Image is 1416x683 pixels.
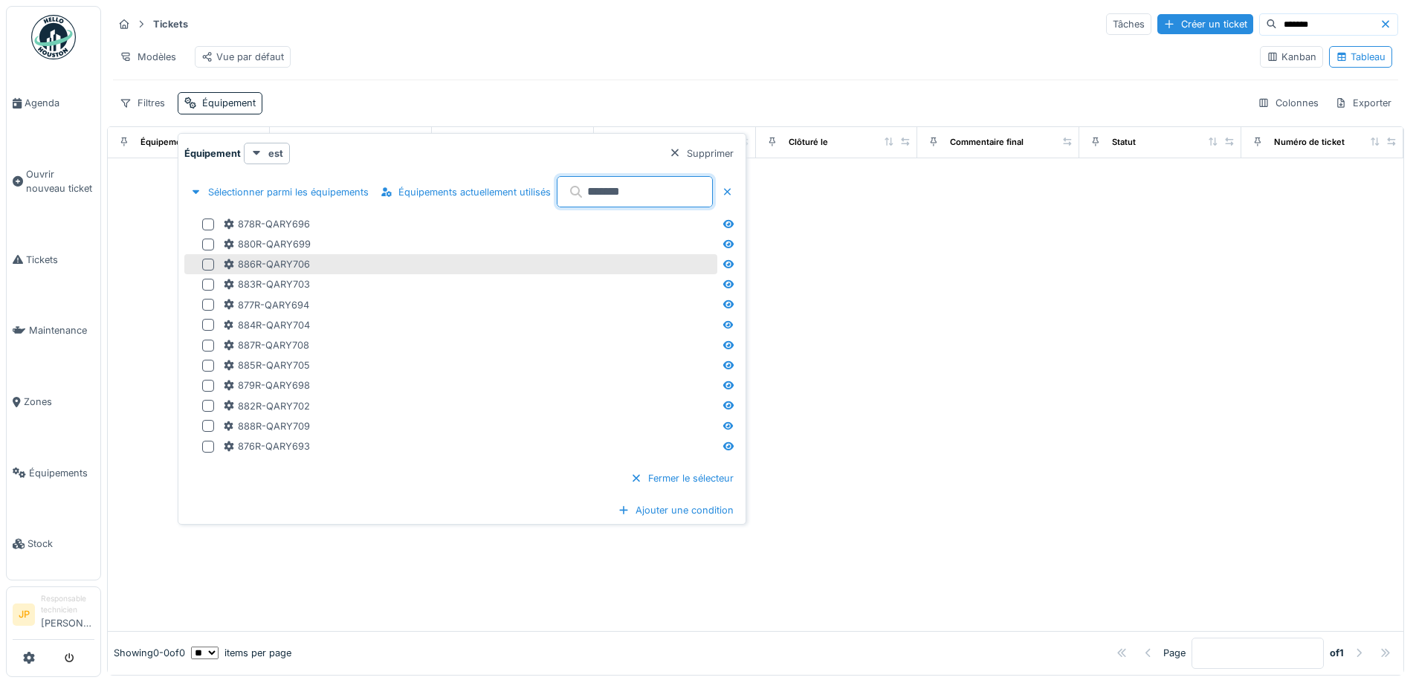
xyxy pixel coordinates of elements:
[1106,13,1151,35] div: Tâches
[147,17,194,31] strong: Tickets
[950,136,1024,149] div: Commentaire final
[223,378,310,392] div: 879R-QARY698
[223,237,311,251] div: 880R-QARY699
[223,419,310,433] div: 888R-QARY709
[184,146,241,161] strong: Équipement
[223,439,310,453] div: 876R-QARY693
[202,96,256,110] div: Équipement
[1274,136,1345,149] div: Numéro de ticket
[612,500,740,520] div: Ajouter une condition
[191,646,291,660] div: items per page
[25,96,94,110] span: Agenda
[201,50,284,64] div: Vue par défaut
[223,358,310,372] div: 885R-QARY705
[28,537,94,551] span: Stock
[41,593,94,636] li: [PERSON_NAME]
[624,468,740,488] div: Fermer le sélecteur
[113,92,172,114] div: Filtres
[1267,50,1316,64] div: Kanban
[13,603,35,626] li: JP
[31,15,76,59] img: Badge_color-CXgf-gQk.svg
[140,136,190,149] div: Équipement
[789,136,828,149] div: Clôturé le
[1330,646,1344,660] strong: of 1
[1112,136,1136,149] div: Statut
[113,46,183,68] div: Modèles
[1251,92,1325,114] div: Colonnes
[1157,14,1253,34] div: Créer un ticket
[223,399,310,413] div: 882R-QARY702
[223,217,310,231] div: 878R-QARY696
[375,182,557,202] div: Équipements actuellement utilisés
[29,466,94,480] span: Équipements
[663,143,740,164] div: Supprimer
[1336,50,1386,64] div: Tableau
[223,338,309,352] div: 887R-QARY708
[41,593,94,616] div: Responsable technicien
[114,646,185,660] div: Showing 0 - 0 of 0
[29,323,94,337] span: Maintenance
[223,298,309,312] div: 877R-QARY694
[184,182,375,202] div: Sélectionner parmi les équipements
[223,277,310,291] div: 883R-QARY703
[223,318,310,332] div: 884R-QARY704
[24,395,94,409] span: Zones
[26,253,94,267] span: Tickets
[1328,92,1398,114] div: Exporter
[268,146,283,161] strong: est
[26,167,94,195] span: Ouvrir nouveau ticket
[1163,646,1186,660] div: Page
[223,257,310,271] div: 886R-QARY706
